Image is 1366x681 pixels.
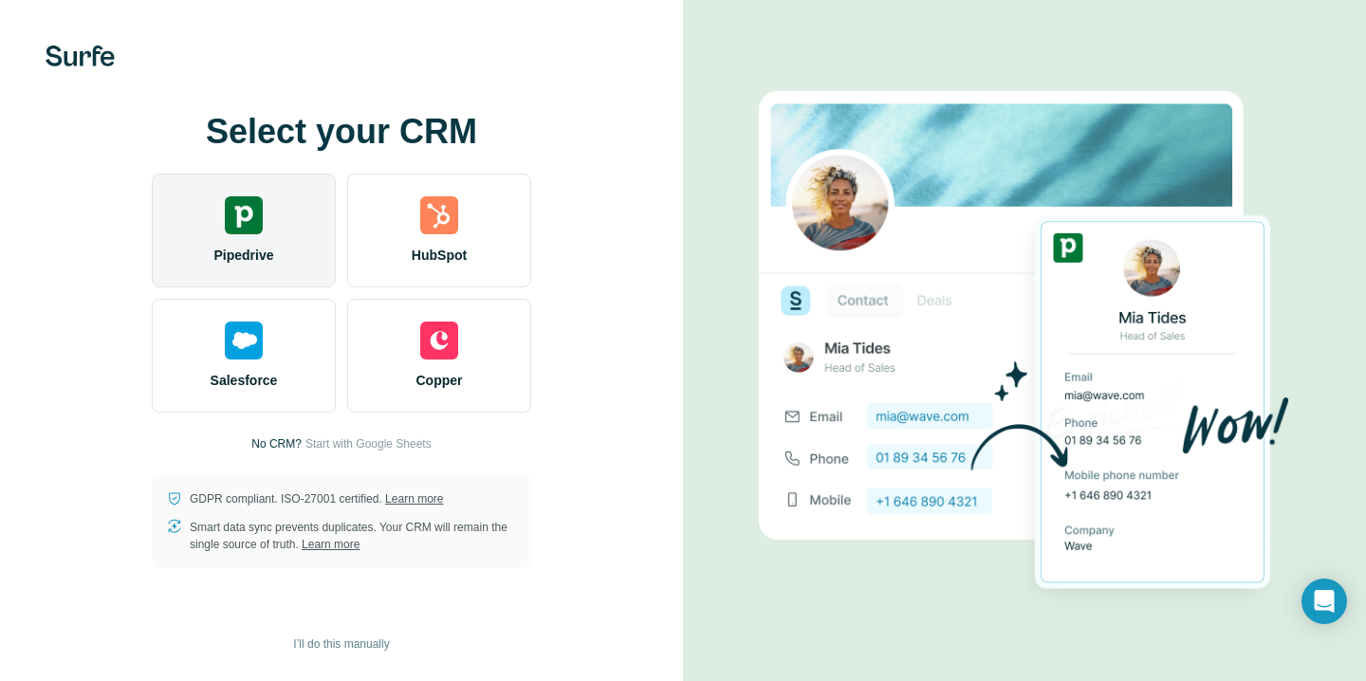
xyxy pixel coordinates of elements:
a: Learn more [385,492,443,506]
img: PIPEDRIVE image [759,59,1290,622]
button: Start with Google Sheets [305,435,432,452]
span: HubSpot [412,246,467,265]
button: I’ll do this manually [280,630,402,658]
span: I’ll do this manually [293,635,389,653]
div: Open Intercom Messenger [1301,579,1347,624]
h1: Select your CRM [152,113,531,151]
p: GDPR compliant. ISO-27001 certified. [190,490,443,507]
a: Learn more [302,538,360,551]
span: Salesforce [211,371,278,390]
img: pipedrive's logo [225,196,263,234]
img: salesforce's logo [225,322,263,359]
p: No CRM? [251,435,302,452]
img: hubspot's logo [420,196,458,234]
p: Smart data sync prevents duplicates. Your CRM will remain the single source of truth. [190,519,516,553]
img: copper's logo [420,322,458,359]
span: Pipedrive [213,246,273,265]
span: Copper [416,371,463,390]
img: Surfe's logo [46,46,115,66]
